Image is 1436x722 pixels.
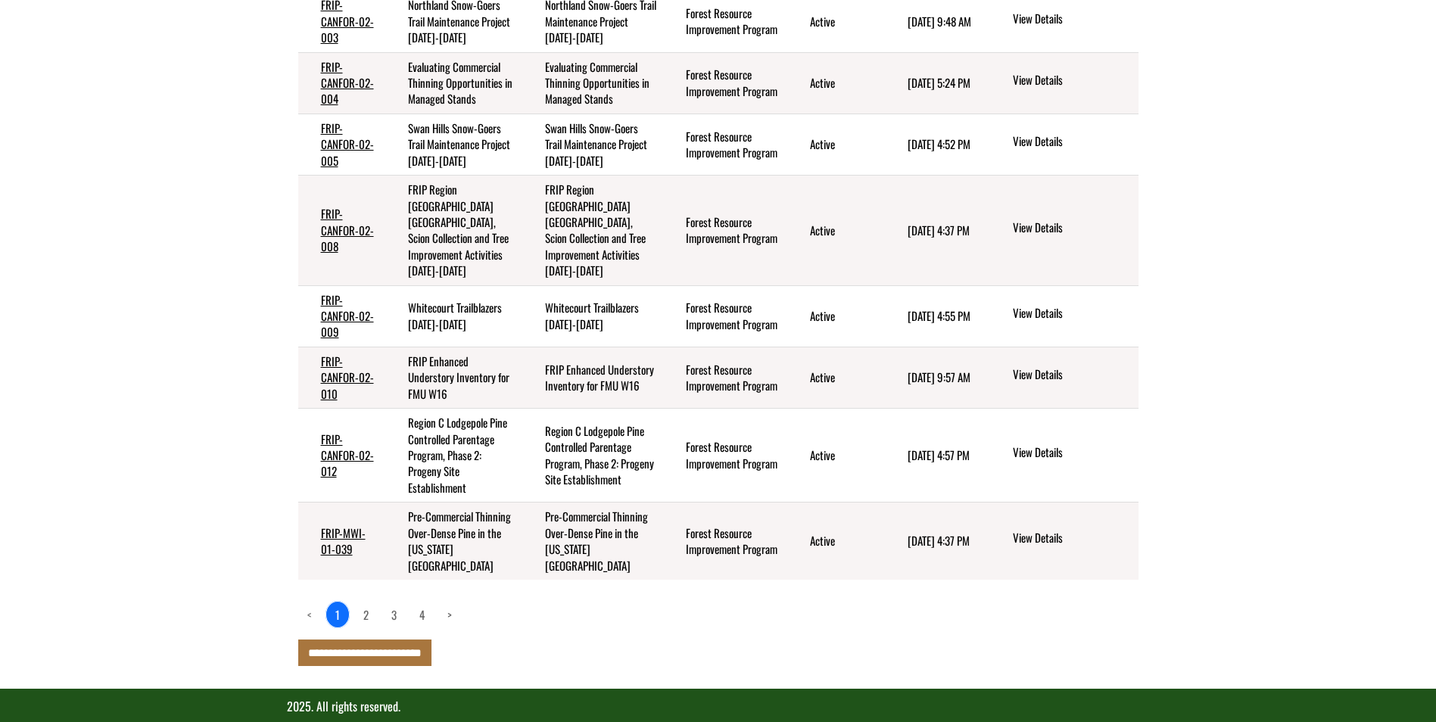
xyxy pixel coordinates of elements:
[1013,305,1132,323] a: View details
[522,503,663,580] td: Pre-Commercial Thinning Over-Dense Pine in the Virginia Hills Burn Area
[988,52,1138,114] td: action menu
[908,307,970,324] time: [DATE] 4:55 PM
[663,503,787,580] td: Forest Resource Improvement Program
[298,347,385,408] td: FRIP-CANFOR-02-010
[663,52,787,114] td: Forest Resource Improvement Program
[787,347,886,408] td: Active
[321,291,374,341] a: FRIP-CANFOR-02-009
[321,431,374,480] a: FRIP-CANFOR-02-012
[311,697,400,715] span: . All rights reserved.
[988,409,1138,503] td: action menu
[298,52,385,114] td: FRIP-CANFOR-02-004
[522,176,663,286] td: FRIP Region C Lodgepole Pine Graft Planting, Scion Collection and Tree Improvement Activities 202...
[385,409,523,503] td: Region C Lodgepole Pine Controlled Parentage Program, Phase 2: Progeny Site Establishment
[988,114,1138,175] td: action menu
[885,52,988,114] td: 6/6/2025 5:24 PM
[787,285,886,347] td: Active
[787,409,886,503] td: Active
[385,503,523,580] td: Pre-Commercial Thinning Over-Dense Pine in the Virginia Hills Burn Area
[908,74,970,91] time: [DATE] 5:24 PM
[988,347,1138,408] td: action menu
[1013,444,1132,462] a: View details
[321,120,374,169] a: FRIP-CANFOR-02-005
[787,114,886,175] td: Active
[885,409,988,503] td: 6/6/2025 4:57 PM
[326,601,350,628] a: 1
[988,176,1138,286] td: action menu
[321,353,374,402] a: FRIP-CANFOR-02-010
[385,52,523,114] td: Evaluating Commercial Thinning Opportunities in Managed Stands
[885,285,988,347] td: 6/6/2025 4:55 PM
[908,447,970,463] time: [DATE] 4:57 PM
[1013,72,1132,90] a: View details
[321,524,366,557] a: FRIP-MWI-01-039
[522,114,663,175] td: Swan Hills Snow-Goers Trail Maintenance Project 2022-2024
[298,602,321,627] a: Previous page
[385,347,523,408] td: FRIP Enhanced Understory Inventory for FMU W16
[522,52,663,114] td: Evaluating Commercial Thinning Opportunities in Managed Stands
[908,532,970,549] time: [DATE] 4:37 PM
[298,114,385,175] td: FRIP-CANFOR-02-005
[787,503,886,580] td: Active
[1013,219,1132,238] a: View details
[908,369,970,385] time: [DATE] 9:57 AM
[522,285,663,347] td: Whitecourt Trailblazers 2022-2027
[382,602,406,627] a: page 3
[287,698,1150,715] p: 2025
[908,135,970,152] time: [DATE] 4:52 PM
[321,58,374,107] a: FRIP-CANFOR-02-004
[885,347,988,408] td: 5/8/2025 9:57 AM
[1013,133,1132,151] a: View details
[385,285,523,347] td: Whitecourt Trailblazers 2022-2027
[522,409,663,503] td: Region C Lodgepole Pine Controlled Parentage Program, Phase 2: Progeny Site Establishment
[908,13,971,30] time: [DATE] 9:48 AM
[321,205,374,254] a: FRIP-CANFOR-02-008
[885,503,988,580] td: 6/6/2025 4:37 PM
[885,114,988,175] td: 6/6/2025 4:52 PM
[298,409,385,503] td: FRIP-CANFOR-02-012
[663,409,787,503] td: Forest Resource Improvement Program
[298,176,385,286] td: FRIP-CANFOR-02-008
[522,347,663,408] td: FRIP Enhanced Understory Inventory for FMU W16
[385,114,523,175] td: Swan Hills Snow-Goers Trail Maintenance Project 2022-2024
[885,176,988,286] td: 6/6/2025 4:37 PM
[908,222,970,238] time: [DATE] 4:37 PM
[663,347,787,408] td: Forest Resource Improvement Program
[385,176,523,286] td: FRIP Region C Lodgepole Pine Graft Planting, Scion Collection and Tree Improvement Activities 202...
[438,602,461,627] a: Next page
[787,176,886,286] td: Active
[298,285,385,347] td: FRIP-CANFOR-02-009
[988,285,1138,347] td: action menu
[663,114,787,175] td: Forest Resource Improvement Program
[1013,366,1132,384] a: View details
[663,176,787,286] td: Forest Resource Improvement Program
[663,285,787,347] td: Forest Resource Improvement Program
[410,602,434,627] a: page 4
[1013,11,1132,29] a: View details
[354,602,378,627] a: page 2
[1013,530,1132,548] a: View details
[298,503,385,580] td: FRIP-MWI-01-039
[988,503,1138,580] td: action menu
[787,52,886,114] td: Active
